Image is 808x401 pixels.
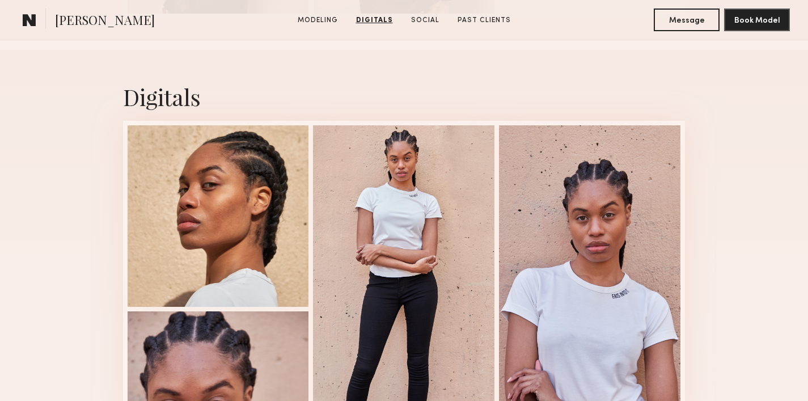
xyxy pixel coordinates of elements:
[453,15,515,26] a: Past Clients
[352,15,397,26] a: Digitals
[55,11,155,31] span: [PERSON_NAME]
[724,15,790,24] a: Book Model
[724,9,790,31] button: Book Model
[123,82,686,112] div: Digitals
[407,15,444,26] a: Social
[293,15,342,26] a: Modeling
[654,9,720,31] button: Message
